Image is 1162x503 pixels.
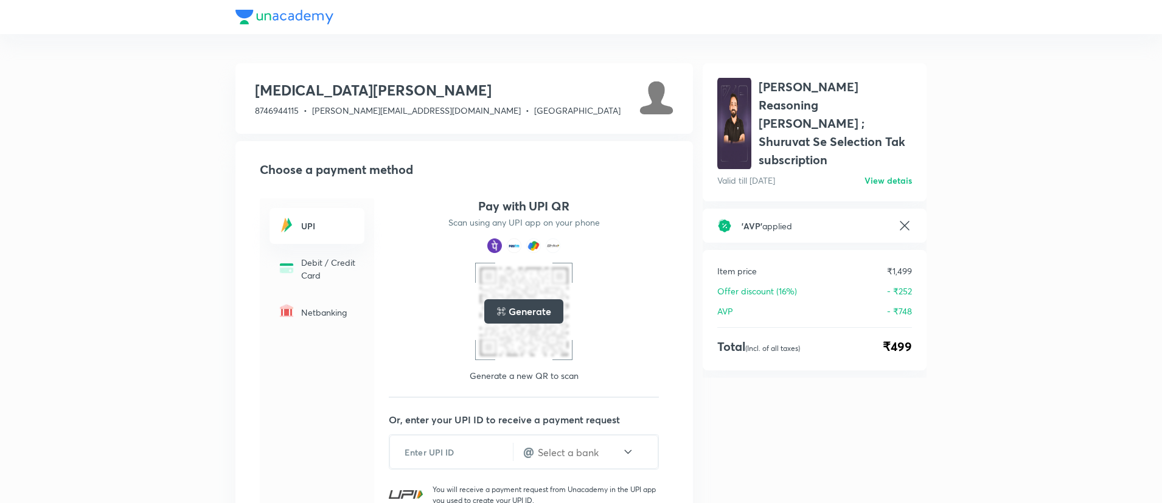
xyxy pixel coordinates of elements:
[389,412,673,427] p: Or, enter your UPI ID to receive a payment request
[507,238,521,253] img: payment method
[260,161,673,179] h2: Choose a payment method
[301,256,357,282] p: Debit / Credit Card
[887,305,912,317] p: - ₹748
[717,265,757,277] p: Item price
[301,306,357,319] p: Netbanking
[534,105,621,116] span: [GEOGRAPHIC_DATA]
[742,220,762,232] span: ' AVP '
[526,238,541,253] img: payment method
[301,220,357,232] h6: UPI
[639,80,673,114] img: Avatar
[487,238,502,253] img: payment method
[255,80,621,100] h3: [MEDICAL_DATA][PERSON_NAME]
[745,344,800,353] p: (Incl. of all taxes)
[717,305,733,317] p: AVP
[448,217,600,229] p: Scan using any UPI app on your phone
[277,215,296,235] img: -
[509,304,551,319] h5: Generate
[523,443,534,461] h4: @
[883,338,912,356] span: ₹499
[277,301,296,321] img: -
[470,370,579,382] p: Generate a new QR to scan
[277,258,296,278] img: -
[717,338,800,356] h4: Total
[717,285,797,297] p: Offer discount (16%)
[865,174,912,187] h6: View detais
[537,445,622,459] input: Select a bank
[887,285,912,297] p: - ₹252
[255,105,299,116] span: 8746944115
[389,490,423,499] img: UPI
[546,238,560,253] img: payment method
[717,174,775,187] p: Valid till [DATE]
[887,265,912,277] p: ₹1,499
[312,105,521,116] span: [PERSON_NAME][EMAIL_ADDRESS][DOMAIN_NAME]
[526,105,529,116] span: •
[742,220,888,232] h6: applied
[304,105,307,116] span: •
[478,198,569,214] h4: Pay with UPI QR
[390,437,513,467] input: Enter UPI ID
[496,307,506,316] img: loading..
[759,78,912,169] h1: [PERSON_NAME] Reasoning [PERSON_NAME] ; Shuruvat Se Selection Tak subscription
[717,78,751,169] img: avatar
